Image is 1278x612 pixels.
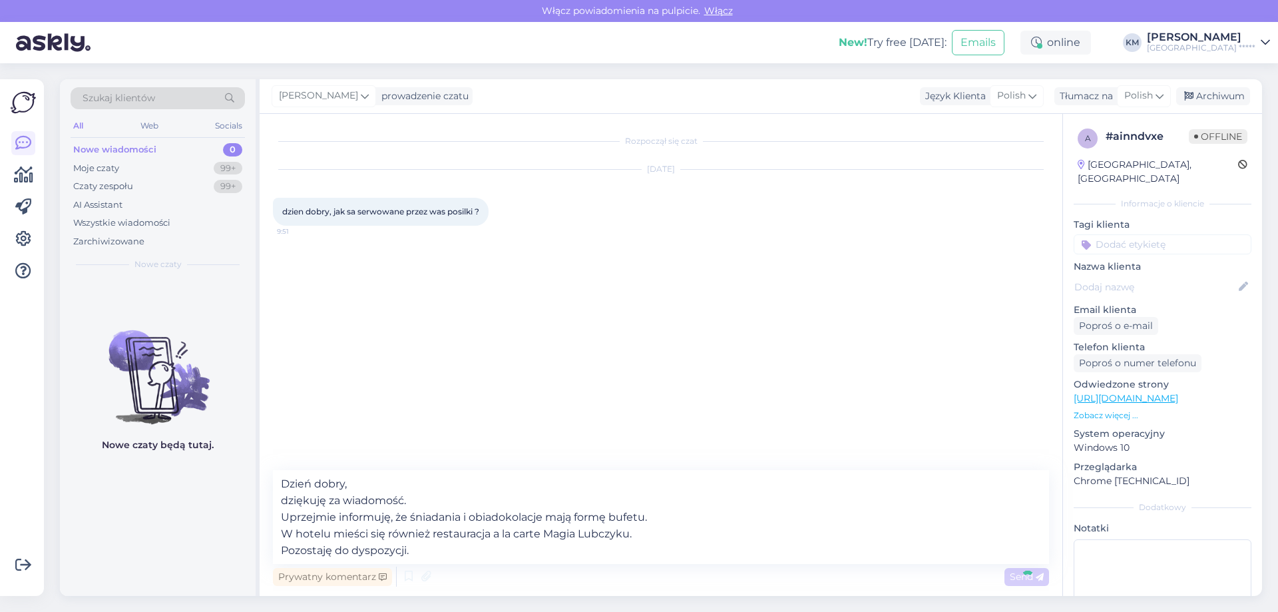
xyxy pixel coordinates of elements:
div: # ainndvxe [1106,129,1189,145]
div: Poproś o e-mail [1074,317,1158,335]
div: 99+ [214,180,242,193]
div: Poproś o numer telefonu [1074,354,1201,372]
p: Notatki [1074,521,1251,535]
img: Askly Logo [11,90,36,115]
div: [DATE] [273,163,1049,175]
span: Szukaj klientów [83,91,155,105]
div: 99+ [214,162,242,175]
p: Przeglądarka [1074,460,1251,474]
span: Polish [997,89,1026,103]
div: Moje czaty [73,162,119,175]
span: dzien dobry, jak sa serwowane przez was posilki ? [282,206,479,216]
p: Windows 10 [1074,441,1251,455]
input: Dodaj nazwę [1074,280,1236,294]
div: Zarchiwizowane [73,235,144,248]
div: online [1020,31,1091,55]
div: [PERSON_NAME] [1147,32,1255,43]
span: 9:51 [277,226,327,236]
p: Nowe czaty będą tutaj. [102,438,214,452]
span: Offline [1189,129,1247,144]
div: [GEOGRAPHIC_DATA], [GEOGRAPHIC_DATA] [1078,158,1238,186]
p: Nazwa klienta [1074,260,1251,274]
div: KM [1123,33,1142,52]
div: prowadzenie czatu [376,89,469,103]
p: Email klienta [1074,303,1251,317]
div: Tłumacz na [1054,89,1113,103]
div: 0 [223,143,242,156]
p: Telefon klienta [1074,340,1251,354]
div: Informacje o kliencie [1074,198,1251,210]
div: Język Klienta [920,89,986,103]
a: [PERSON_NAME][GEOGRAPHIC_DATA] ***** [1147,32,1270,53]
span: Nowe czaty [134,258,182,270]
input: Dodać etykietę [1074,234,1251,254]
div: All [71,117,86,135]
div: Rozpoczął się czat [273,135,1049,147]
p: Tagi klienta [1074,218,1251,232]
p: Zobacz więcej ... [1074,410,1251,422]
p: Chrome [TECHNICAL_ID] [1074,474,1251,488]
button: Emails [952,30,1004,55]
b: New! [839,36,867,49]
p: System operacyjny [1074,427,1251,441]
p: Odwiedzone strony [1074,378,1251,392]
div: Czaty zespołu [73,180,133,193]
div: Nowe wiadomości [73,143,156,156]
div: Archiwum [1176,87,1250,105]
div: Dodatkowy [1074,501,1251,513]
img: No chats [60,306,256,426]
span: a [1085,133,1091,143]
span: Włącz [700,5,737,17]
a: [URL][DOMAIN_NAME] [1074,392,1178,404]
div: Socials [212,117,245,135]
span: [PERSON_NAME] [279,89,358,103]
span: Polish [1124,89,1153,103]
div: Wszystkie wiadomości [73,216,170,230]
div: Web [138,117,161,135]
div: Try free [DATE]: [839,35,947,51]
div: AI Assistant [73,198,122,212]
